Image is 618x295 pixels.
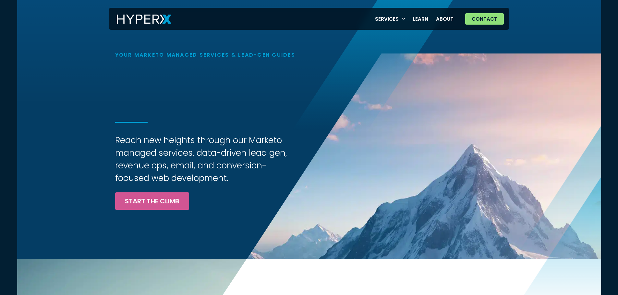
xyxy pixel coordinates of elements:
span: Contact [472,17,497,21]
h3: Reach new heights through our Marketo managed services, data-driven lead gen, revenue ops, email,... [115,134,299,185]
img: HyperX Logo [117,15,171,24]
a: About [432,12,457,26]
a: Start the Climb [115,192,189,210]
a: Services [371,12,409,26]
nav: Menu [371,12,458,26]
a: Learn [409,12,432,26]
a: Contact [465,13,504,25]
h1: Your Marketo Managed Services & Lead-Gen Guides [115,52,360,58]
span: Start the Climb [125,198,179,204]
